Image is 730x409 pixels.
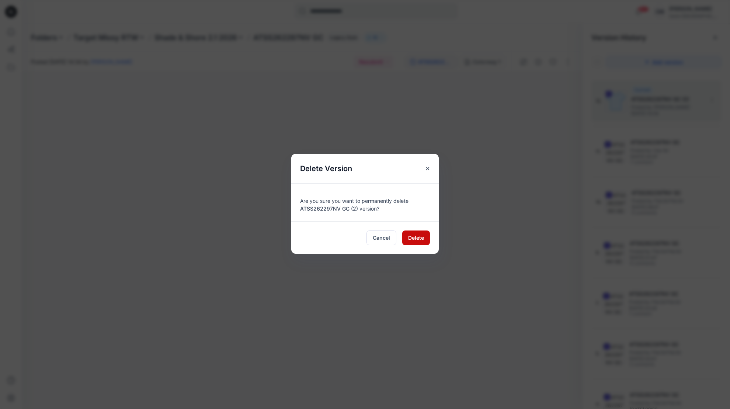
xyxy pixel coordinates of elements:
span: Delete [408,234,424,242]
h5: Delete Version [291,154,361,183]
div: Are you sure you want to permanently delete version? [300,193,430,212]
span: ATSS262297NV GC (2) [300,205,358,212]
button: Close [421,162,434,175]
button: Delete [402,231,430,245]
span: Cancel [373,234,390,242]
button: Cancel [366,231,396,245]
